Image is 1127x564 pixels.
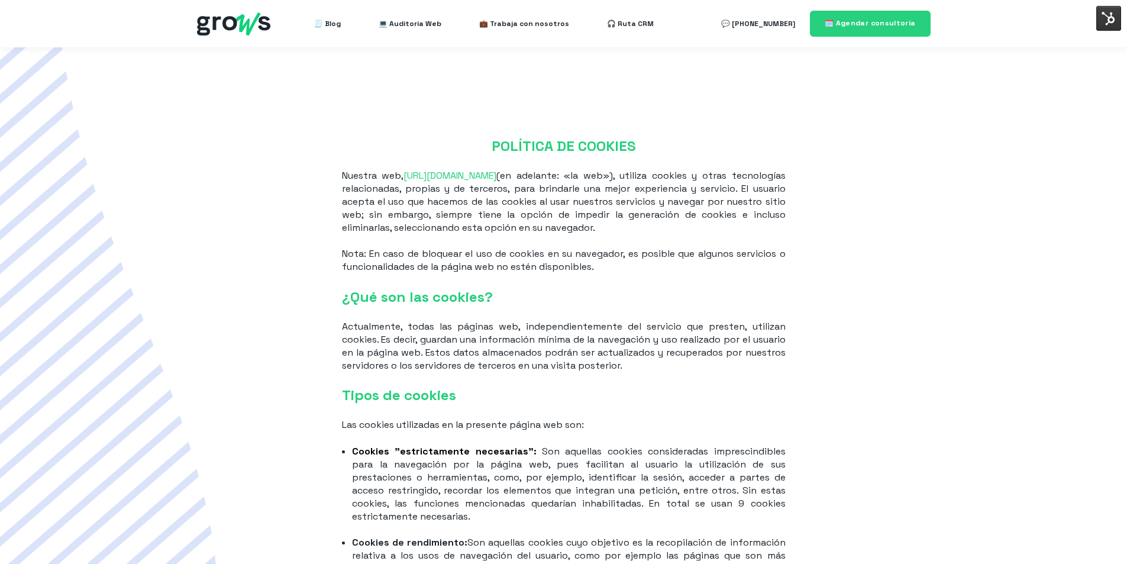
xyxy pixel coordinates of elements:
a: 🧾 Blog [314,12,341,36]
strong: Cookies "estrictamente necesarias": [352,445,537,457]
span: 🗓️ Agendar consultoría [825,18,916,28]
p: Son aquellas cookies consideradas imprescindibles para la navegación por la página web, pues faci... [352,445,785,523]
a: 💼 Trabaja con nosotros [479,12,569,36]
p: Nota: En caso de bloquear el uso de cookies en su navegador, es posible que algunos servicios o f... [342,247,786,273]
strong: ¿Qué son las cookies? [342,288,493,306]
a: 🎧 Ruta CRM [607,12,654,36]
p: Nuestra web, (en adelante: «la web»), utiliza cookies y otras tecnologías relacionadas, propias y... [342,169,786,234]
img: Interruptor del menú de herramientas de HubSpot [1096,6,1121,31]
img: grows - hubspot [197,12,270,36]
h3: POLÍTICA DE COOKIES [342,136,786,156]
p: Las cookies utilizadas en la presente página web son: [342,418,786,431]
strong: Tipos de cookies [342,386,456,404]
strong: Cookies de rendimiento: [352,536,467,549]
a: 💬 [PHONE_NUMBER] [721,12,795,36]
p: Actualmente, todas las páginas web, independientemente del servicio que presten, utilizan cookies... [342,320,786,372]
a: [URL][DOMAIN_NAME] [403,169,496,182]
a: 🗓️ Agendar consultoría [810,11,931,36]
a: 💻 Auditoría Web [379,12,441,36]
